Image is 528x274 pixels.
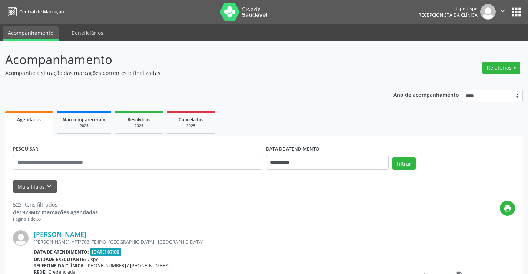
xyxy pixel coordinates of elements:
[504,204,512,212] i: print
[34,249,89,255] b: Data de atendimento:
[13,230,29,246] img: img
[86,263,170,269] span: [PHONE_NUMBER] / [PHONE_NUMBER]
[500,201,515,216] button: print
[510,6,523,19] button: apps
[63,116,106,123] span: Não compareceram
[34,230,86,238] a: [PERSON_NAME]
[13,180,57,193] button: Mais filtroskeyboard_arrow_down
[34,256,86,263] b: Unidade executante:
[34,263,85,269] b: Telefone da clínica:
[5,6,64,18] a: Central de Marcação
[120,123,157,129] div: 2025
[90,248,122,256] span: [DATE] 07:00
[496,4,510,20] button: 
[499,7,507,15] i: 
[418,12,478,18] span: Recepcionista da clínica
[266,143,319,155] label: DATA DE ATENDIMENTO
[17,116,41,123] span: Agendados
[66,26,109,39] a: Beneficiários
[34,239,404,245] div: [PERSON_NAME], APTº703, TEJIPIO, [GEOGRAPHIC_DATA] - [GEOGRAPHIC_DATA]
[13,216,98,222] div: Página 1 de 35
[393,90,459,99] p: Ano de acompanhamento
[5,69,368,77] p: Acompanhe a situação das marcações correntes e finalizadas
[13,208,98,216] div: de
[63,123,106,129] div: 2025
[392,157,416,170] button: Filtrar
[418,6,478,12] div: Uspe Uspe
[127,116,150,123] span: Resolvidos
[5,50,368,69] p: Acompanhamento
[13,201,98,208] div: 523 itens filtrados
[19,9,64,15] span: Central de Marcação
[480,4,496,20] img: img
[87,256,99,263] span: Uspe
[13,143,38,155] label: PESQUISAR
[482,62,520,74] button: Relatórios
[45,182,53,191] i: keyboard_arrow_down
[172,123,209,129] div: 2025
[3,26,59,41] a: Acompanhamento
[179,116,203,123] span: Cancelados
[19,209,98,216] strong: 1923602 marcações agendadas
